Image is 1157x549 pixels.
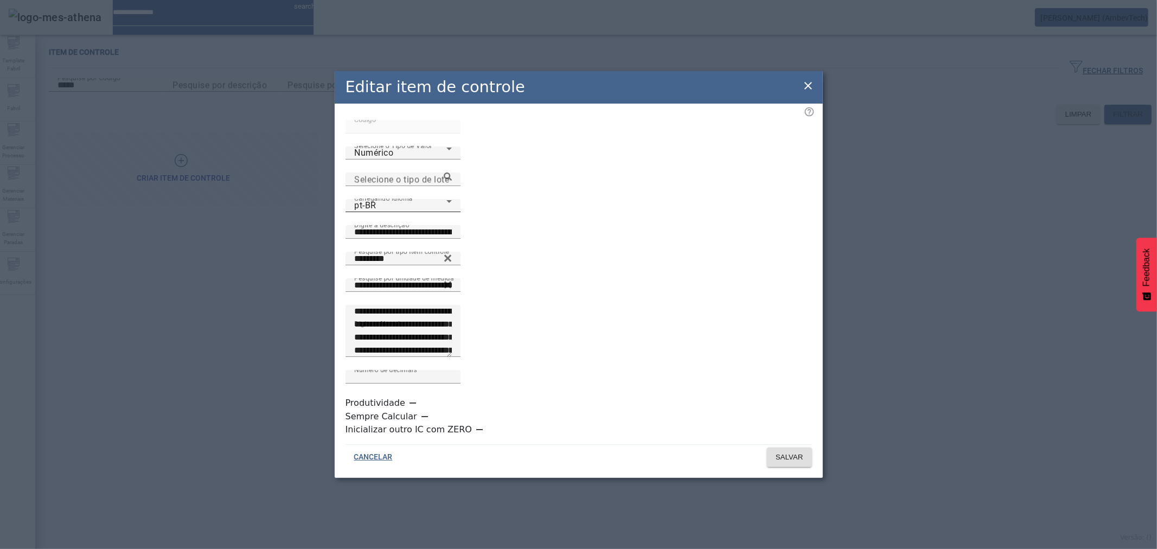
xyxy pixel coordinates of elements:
mat-label: Digite a descrição [354,221,409,228]
input: Number [354,173,452,186]
span: Numérico [354,148,393,158]
span: Feedback [1142,248,1152,286]
span: SALVAR [776,452,803,463]
button: SALVAR [767,448,812,467]
button: Feedback - Mostrar pesquisa [1136,238,1157,311]
label: Produtividade [346,397,407,410]
mat-label: Pesquise por tipo item controle [354,247,449,255]
input: Number [354,252,452,265]
mat-label: Selecione o tipo de lote [354,174,449,184]
button: CANCELAR [346,448,401,467]
h2: Editar item de controle [346,75,525,99]
mat-label: Digite a fórmula [354,320,404,328]
label: Sempre Calcular [346,410,419,423]
span: pt-BR [354,200,376,210]
mat-label: Código [354,116,376,123]
input: Number [354,279,452,292]
span: CANCELAR [354,452,393,463]
label: Inicializar outro IC com ZERO [346,423,474,436]
mat-label: Número de decimais [354,366,417,373]
mat-label: Pesquise por unidade de medida [354,274,454,282]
